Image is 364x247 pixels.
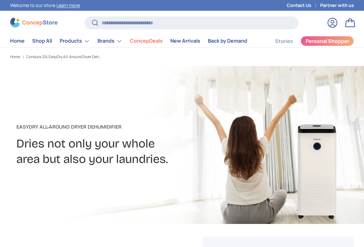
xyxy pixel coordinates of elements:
[10,2,80,9] p: Welcome to our store.
[130,35,163,47] a: ConcepDeals
[32,35,52,47] a: Shop All
[170,35,200,47] a: New Arrivals
[275,35,293,47] a: Stories
[287,2,320,9] a: Contact Us
[16,123,259,131] p: EasyDry All-Around Dryer Dehumidifier
[97,35,122,47] a: Brands
[320,2,354,9] a: Partner with us
[16,136,259,167] h2: Dries not only your whole area but also your laundries.
[94,35,126,47] summary: Brands
[10,55,20,59] a: Home
[60,35,90,47] a: Products
[10,18,57,27] img: ConcepStore
[26,55,102,59] a: Condura 20L EasyDry All-Around Dryer Dehumidifier
[56,2,80,8] a: Learn more
[10,35,247,47] nav: Primary
[10,35,25,47] a: Home
[301,36,354,46] a: Personal Shopper
[10,54,192,60] nav: Breadcrumbs
[56,35,94,47] summary: Products
[306,39,349,44] span: Personal Shopper
[208,35,247,47] a: Back by Demand
[260,35,354,47] nav: Secondary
